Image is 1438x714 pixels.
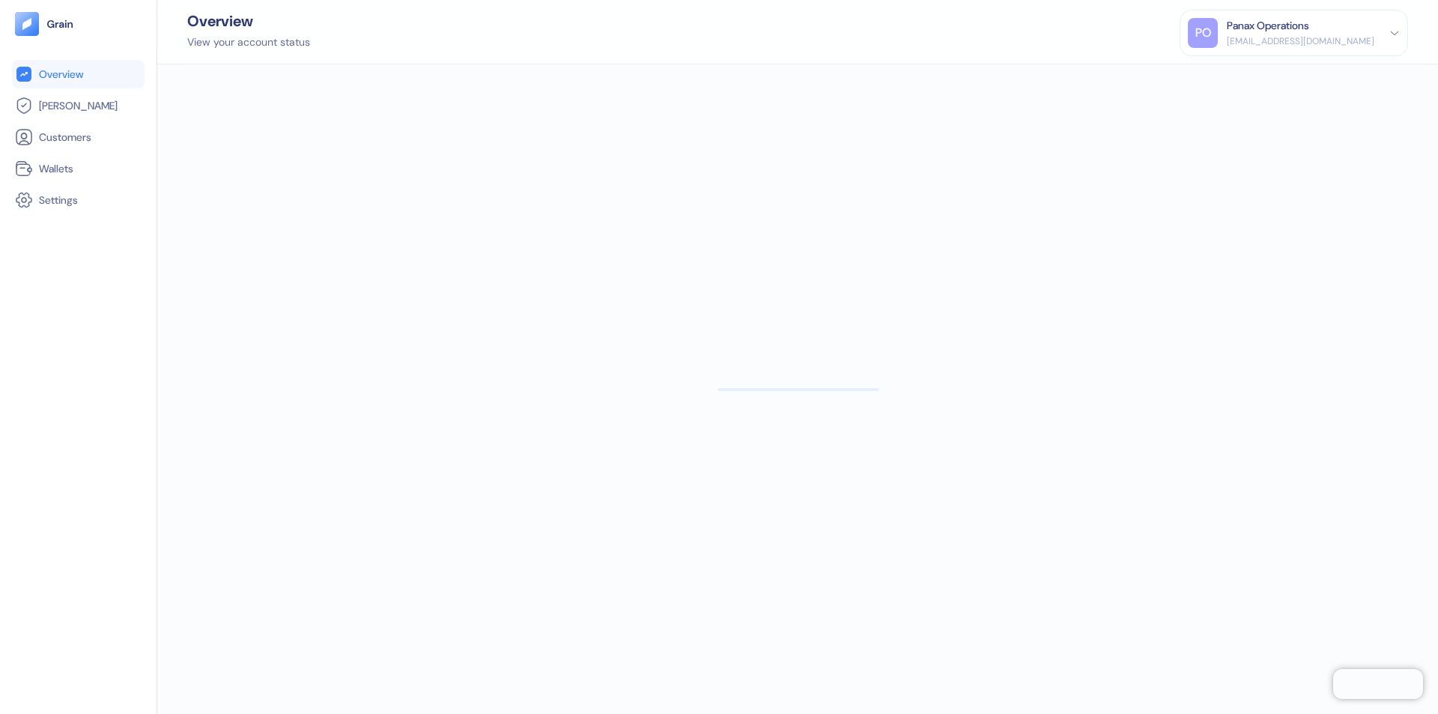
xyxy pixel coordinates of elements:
span: Overview [39,67,83,82]
div: View your account status [187,34,310,50]
div: [EMAIL_ADDRESS][DOMAIN_NAME] [1227,34,1374,48]
a: [PERSON_NAME] [15,97,142,115]
img: logo-tablet-V2.svg [15,12,39,36]
iframe: Chatra live chat [1333,669,1423,699]
span: Customers [39,130,91,145]
div: Panax Operations [1227,18,1309,34]
span: [PERSON_NAME] [39,98,118,113]
span: Settings [39,193,78,208]
a: Settings [15,191,142,209]
span: Wallets [39,161,73,176]
img: logo [46,19,74,29]
div: Overview [187,13,310,28]
a: Customers [15,128,142,146]
a: Wallets [15,160,142,178]
a: Overview [15,65,142,83]
div: PO [1188,18,1218,48]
